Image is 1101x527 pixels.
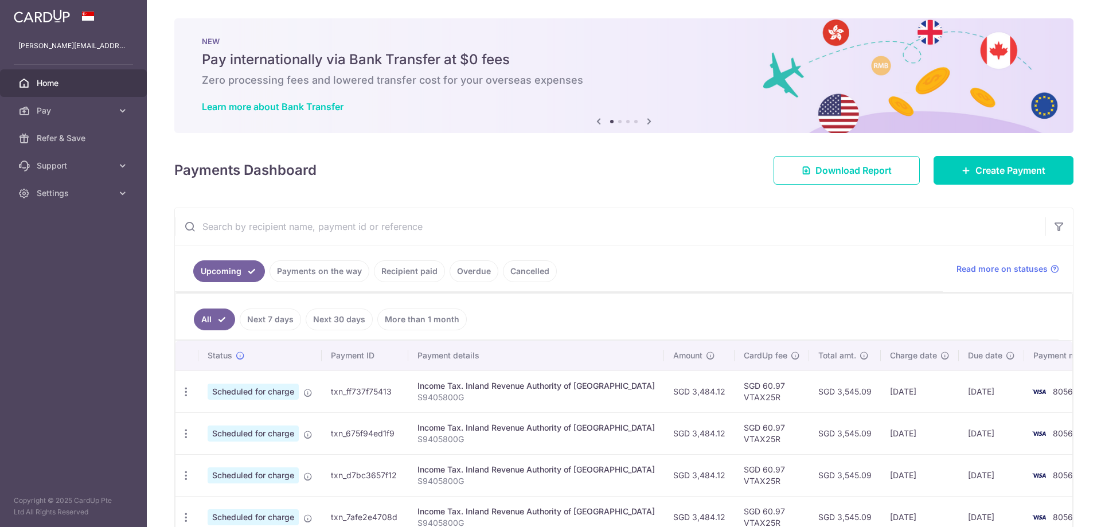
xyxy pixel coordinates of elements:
a: Learn more about Bank Transfer [202,101,343,112]
h6: Zero processing fees and lowered transfer cost for your overseas expenses [202,73,1046,87]
span: Home [37,77,112,89]
span: Pay [37,105,112,116]
h5: Pay internationally via Bank Transfer at $0 fees [202,50,1046,69]
td: SGD 3,545.09 [809,454,881,496]
a: Upcoming [193,260,265,282]
td: [DATE] [881,370,959,412]
td: SGD 3,545.09 [809,370,881,412]
td: SGD 60.97 VTAX25R [735,412,809,454]
td: txn_675f94ed1f9 [322,412,408,454]
div: Income Tax. Inland Revenue Authority of [GEOGRAPHIC_DATA] [417,422,655,434]
p: [PERSON_NAME][EMAIL_ADDRESS][PERSON_NAME][DOMAIN_NAME] [18,40,128,52]
td: txn_d7bc3657f12 [322,454,408,496]
span: 8056 [1053,387,1073,396]
span: 8056 [1053,512,1073,522]
td: txn_ff737f75413 [322,370,408,412]
a: Next 7 days [240,309,301,330]
td: [DATE] [959,454,1024,496]
a: Read more on statuses [956,263,1059,275]
span: 8056 [1053,428,1073,438]
span: Refer & Save [37,132,112,144]
img: Bank transfer banner [174,18,1073,133]
span: Due date [968,350,1002,361]
span: Status [208,350,232,361]
td: SGD 60.97 VTAX25R [735,370,809,412]
img: Bank Card [1028,510,1051,524]
div: Income Tax. Inland Revenue Authority of [GEOGRAPHIC_DATA] [417,506,655,517]
h4: Payments Dashboard [174,160,317,181]
span: Scheduled for charge [208,467,299,483]
img: Bank Card [1028,385,1051,399]
input: Search by recipient name, payment id or reference [175,208,1045,245]
td: SGD 3,484.12 [664,412,735,454]
img: Bank Card [1028,469,1051,482]
span: Download Report [815,163,892,177]
div: Income Tax. Inland Revenue Authority of [GEOGRAPHIC_DATA] [417,380,655,392]
a: Cancelled [503,260,557,282]
a: All [194,309,235,330]
td: [DATE] [881,412,959,454]
td: [DATE] [959,412,1024,454]
span: Read more on statuses [956,263,1048,275]
a: Overdue [450,260,498,282]
img: CardUp [14,9,70,23]
td: [DATE] [959,370,1024,412]
a: Download Report [774,156,920,185]
td: SGD 60.97 VTAX25R [735,454,809,496]
span: CardUp fee [744,350,787,361]
span: Settings [37,188,112,199]
span: Support [37,160,112,171]
span: Create Payment [975,163,1045,177]
span: Total amt. [818,350,856,361]
span: Amount [673,350,702,361]
td: SGD 3,484.12 [664,370,735,412]
td: [DATE] [881,454,959,496]
p: S9405800G [417,475,655,487]
p: S9405800G [417,434,655,445]
td: SGD 3,545.09 [809,412,881,454]
th: Payment ID [322,341,408,370]
a: Next 30 days [306,309,373,330]
div: Income Tax. Inland Revenue Authority of [GEOGRAPHIC_DATA] [417,464,655,475]
span: 8056 [1053,470,1073,480]
span: Scheduled for charge [208,384,299,400]
td: SGD 3,484.12 [664,454,735,496]
p: NEW [202,37,1046,46]
th: Payment details [408,341,664,370]
a: Recipient paid [374,260,445,282]
span: Scheduled for charge [208,509,299,525]
a: Create Payment [934,156,1073,185]
img: Bank Card [1028,427,1051,440]
a: More than 1 month [377,309,467,330]
span: Charge date [890,350,937,361]
a: Payments on the way [270,260,369,282]
span: Scheduled for charge [208,425,299,442]
p: S9405800G [417,392,655,403]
